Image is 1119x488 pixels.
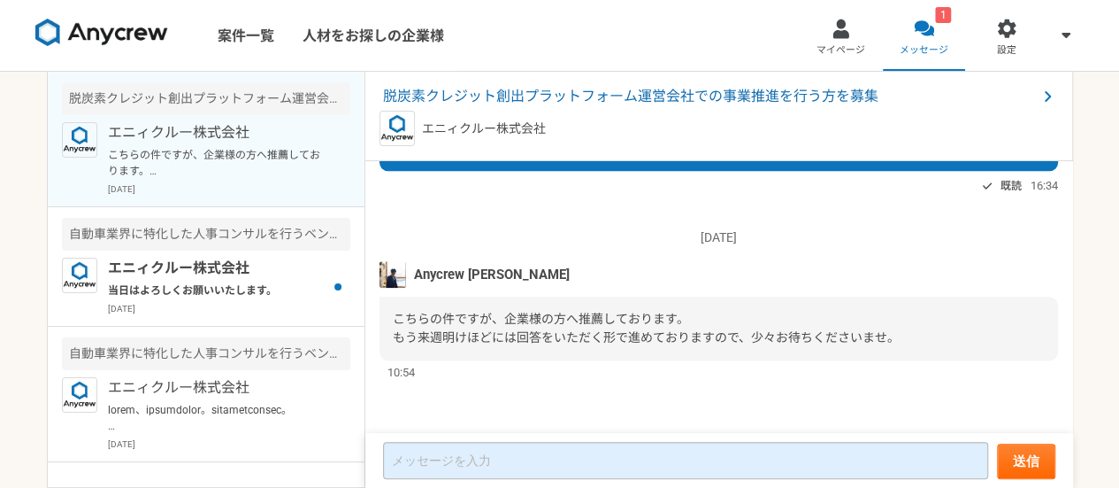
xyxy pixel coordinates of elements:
[108,122,326,143] p: エニィクルー株式会社
[108,402,326,434] p: lorem、ipsumdolor。sitametconsec。 ▼adipisci ●6425/7-4080/8： eliTSedd。Eiusmo Temporin Utlabore(etdol...
[108,438,350,451] p: [DATE]
[1000,175,1022,197] span: 既読
[108,258,326,279] p: エニィクルー株式会社
[62,337,350,370] div: 自動車業界に特化した人事コンサルを行うベンチャー企業での採用担当を募集
[1031,177,1058,194] span: 16:34
[379,111,415,146] img: logo_text_blue_01.png
[379,261,406,288] img: tomoya_yamashita.jpeg
[383,86,1037,107] span: 脱炭素クレジット創出プラットフォーム運営会社での事業推進を行う方を募集
[935,7,951,23] div: 1
[997,444,1055,479] button: 送信
[62,258,97,293] img: logo_text_blue_01.png
[108,147,326,179] p: こちらの件ですが、企業様の方へ推薦しております。 もう来週明けほどには回答をいただく形で進めておりますので、少々お待ちくださいませ。
[997,43,1016,58] span: 設定
[62,218,350,251] div: 自動車業界に特化した人事コンサルを行うベンチャー企業でのコンサル人材を募集
[393,312,900,345] span: こちらの件ですが、企業様の方へ推薦しております。 もう来週明けほどには回答をいただく形で進めておりますので、少々お待ちくださいませ。
[108,182,350,196] p: [DATE]
[108,283,326,298] p: 当日はよろしくお願いいたします。
[379,229,1058,247] p: [DATE]
[900,43,948,58] span: メッセージ
[62,82,350,115] div: 脱炭素クレジット創出プラットフォーム運営会社での事業推進を行う方を募集
[108,302,350,315] p: [DATE]
[422,120,546,138] p: エニィクルー株式会社
[816,43,865,58] span: マイページ
[62,122,97,158] img: logo_text_blue_01.png
[414,265,570,284] span: Anycrew [PERSON_NAME]
[108,377,326,399] p: エニィクルー株式会社
[387,364,415,381] span: 10:54
[62,377,97,413] img: logo_text_blue_01.png
[35,19,168,47] img: 8DqYSo04kwAAAAASUVORK5CYII=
